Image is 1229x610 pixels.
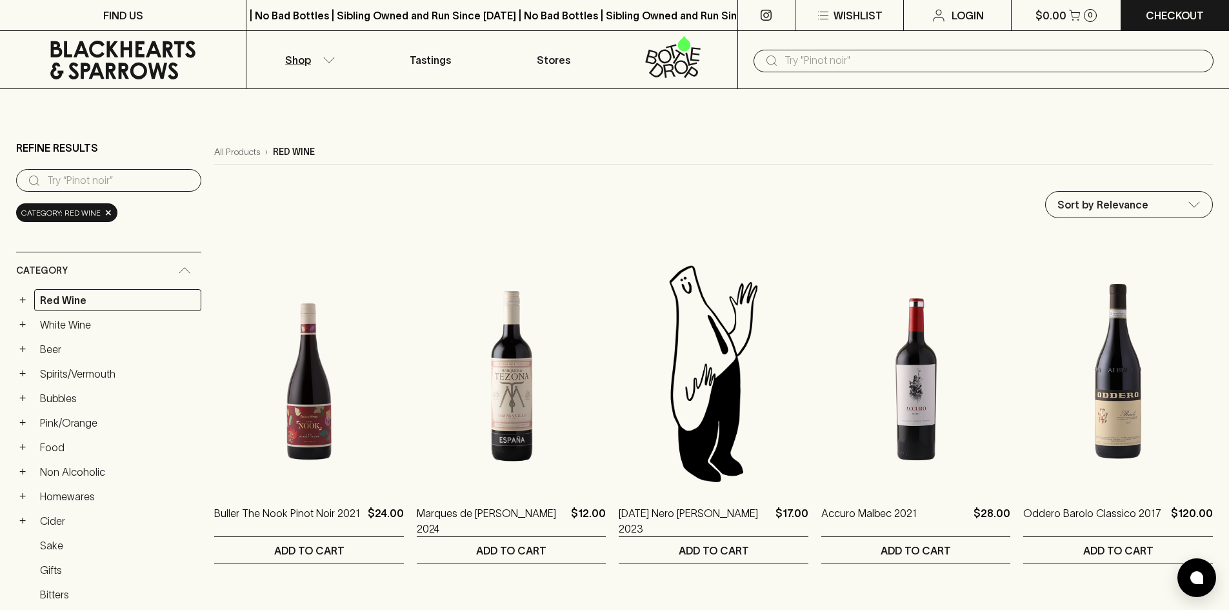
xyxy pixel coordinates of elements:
[105,206,112,219] span: ×
[974,505,1010,536] p: $28.00
[34,314,201,336] a: White Wine
[1190,571,1203,584] img: bubble-icon
[1046,192,1212,218] div: Sort by Relevance
[34,363,201,385] a: Spirits/Vermouth
[821,260,1011,486] img: Accuro Malbec 2021
[214,260,404,486] img: Buller The Nook Pinot Noir 2021
[16,294,29,307] button: +
[16,343,29,356] button: +
[821,537,1011,564] button: ADD TO CART
[214,145,260,159] a: All Products
[492,31,615,88] a: Stores
[34,485,201,507] a: Homewares
[1023,260,1213,486] img: Oddero Barolo Classico 2017
[952,8,984,23] p: Login
[16,367,29,380] button: +
[16,263,68,279] span: Category
[47,170,191,191] input: Try “Pinot noir”
[16,490,29,503] button: +
[1023,537,1213,564] button: ADD TO CART
[34,387,201,409] a: Bubbles
[1035,8,1066,23] p: $0.00
[34,289,201,311] a: Red Wine
[571,505,606,536] p: $12.00
[34,436,201,458] a: Food
[34,338,201,360] a: Beer
[1057,197,1148,212] p: Sort by Relevance
[1023,505,1161,536] a: Oddero Barolo Classico 2017
[16,252,201,289] div: Category
[16,514,29,527] button: +
[214,537,404,564] button: ADD TO CART
[16,441,29,454] button: +
[834,8,883,23] p: Wishlist
[537,52,570,68] p: Stores
[285,52,311,68] p: Shop
[881,543,951,558] p: ADD TO CART
[34,584,201,605] a: Bitters
[1171,505,1213,536] p: $120.00
[619,537,808,564] button: ADD TO CART
[476,543,546,558] p: ADD TO CART
[1146,8,1204,23] p: Checkout
[34,412,201,434] a: Pink/Orange
[34,510,201,532] a: Cider
[16,392,29,405] button: +
[1088,12,1093,19] p: 0
[34,534,201,556] a: Sake
[265,145,268,159] p: ›
[410,52,451,68] p: Tastings
[16,140,98,156] p: Refine Results
[214,505,360,536] a: Buller The Nook Pinot Noir 2021
[274,543,345,558] p: ADD TO CART
[21,207,101,219] span: Category: red wine
[619,505,770,536] a: [DATE] Nero [PERSON_NAME] 2023
[784,50,1203,71] input: Try "Pinot noir"
[103,8,143,23] p: FIND US
[34,559,201,581] a: Gifts
[369,31,492,88] a: Tastings
[417,537,606,564] button: ADD TO CART
[368,505,404,536] p: $24.00
[775,505,808,536] p: $17.00
[16,465,29,478] button: +
[246,31,369,88] button: Shop
[1083,543,1154,558] p: ADD TO CART
[16,416,29,429] button: +
[619,260,808,486] img: Blackhearts & Sparrows Man
[34,461,201,483] a: Non Alcoholic
[273,145,315,159] p: red wine
[679,543,749,558] p: ADD TO CART
[417,260,606,486] img: Marques de Tezona Tempranillo 2024
[417,505,566,536] a: Marques de [PERSON_NAME] 2024
[16,318,29,331] button: +
[821,505,917,536] a: Accuro Malbec 2021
